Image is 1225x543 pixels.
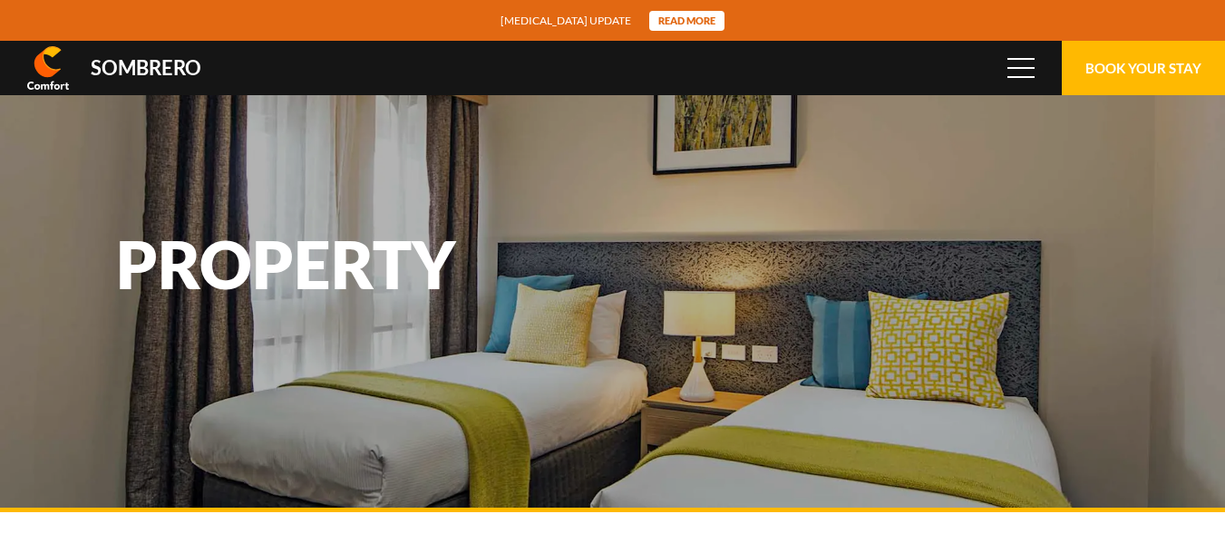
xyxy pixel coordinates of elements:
[27,46,69,90] img: Comfort Inn & Suites Sombrero
[116,231,615,296] h1: Property
[994,41,1048,95] button: Menu
[1007,58,1035,78] span: Menu
[91,58,201,78] div: Sombrero
[1062,41,1225,95] button: Book Your Stay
